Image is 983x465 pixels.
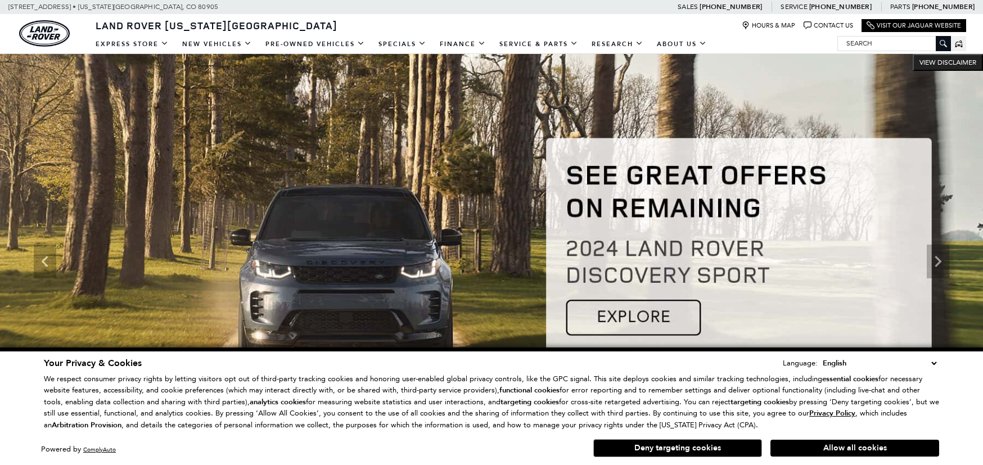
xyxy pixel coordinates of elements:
[804,21,853,30] a: Contact Us
[809,408,855,418] u: Privacy Policy
[742,21,795,30] a: Hours & Map
[433,34,493,54] a: Finance
[927,245,949,278] div: Next
[89,34,714,54] nav: Main Navigation
[731,397,789,407] strong: targeting cookies
[250,397,306,407] strong: analytics cookies
[44,373,939,431] p: We respect consumer privacy rights by letting visitors opt out of third-party tracking cookies an...
[8,3,218,11] a: [STREET_ADDRESS] • [US_STATE][GEOGRAPHIC_DATA], CO 80905
[500,397,559,407] strong: targeting cookies
[700,2,762,11] a: [PHONE_NUMBER]
[19,20,70,47] a: land-rover
[593,439,762,457] button: Deny targeting cookies
[34,245,56,278] div: Previous
[96,19,337,32] span: Land Rover [US_STATE][GEOGRAPHIC_DATA]
[83,446,116,453] a: ComplyAuto
[372,34,433,54] a: Specials
[52,420,121,430] strong: Arbitration Provision
[822,374,878,384] strong: essential cookies
[585,34,650,54] a: Research
[890,3,910,11] span: Parts
[783,359,818,367] div: Language:
[89,34,175,54] a: EXPRESS STORE
[820,357,939,369] select: Language Select
[838,37,950,50] input: Search
[41,446,116,453] div: Powered by
[650,34,714,54] a: About Us
[44,357,142,369] span: Your Privacy & Cookies
[493,34,585,54] a: Service & Parts
[912,2,975,11] a: [PHONE_NUMBER]
[919,58,976,67] span: VIEW DISCLAIMER
[89,19,344,32] a: Land Rover [US_STATE][GEOGRAPHIC_DATA]
[499,385,560,395] strong: functional cookies
[678,3,698,11] span: Sales
[259,34,372,54] a: Pre-Owned Vehicles
[175,34,259,54] a: New Vehicles
[781,3,807,11] span: Service
[867,21,961,30] a: Visit Our Jaguar Website
[770,440,939,457] button: Allow all cookies
[913,54,983,71] button: VIEW DISCLAIMER
[19,20,70,47] img: Land Rover
[809,2,872,11] a: [PHONE_NUMBER]
[809,409,855,417] a: Privacy Policy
